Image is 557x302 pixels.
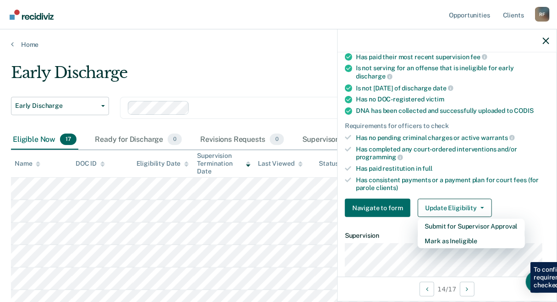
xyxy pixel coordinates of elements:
[418,219,525,234] button: Submit for Supervisor Approval
[356,153,403,161] span: programming
[356,84,549,92] div: Is not [DATE] of discharge
[433,84,453,92] span: date
[338,277,557,301] div: 14 / 17
[514,107,534,114] span: CODIS
[420,282,434,296] button: Previous Opportunity
[258,160,302,168] div: Last Viewed
[356,176,549,192] div: Has consistent payments or a payment plan for court fees (for parole
[10,10,54,20] img: Recidiviz
[11,63,512,89] div: Early Discharge
[356,95,549,103] div: Has no DOC-registered
[11,40,546,49] a: Home
[418,199,492,217] button: Update Eligibility
[345,232,549,240] dt: Supervision
[356,145,549,161] div: Has completed any court-ordered interventions and/or
[460,282,475,296] button: Next Opportunity
[60,134,76,145] span: 17
[356,165,549,173] div: Has paid restitution in
[168,134,182,145] span: 0
[418,234,525,248] button: Mark as Ineligible
[376,184,398,191] span: clients)
[526,271,548,293] div: Open Intercom Messenger
[356,134,549,142] div: Has no pending criminal charges or active
[11,130,78,150] div: Eligible Now
[481,134,515,141] span: warrants
[356,73,393,80] span: discharge
[535,7,550,22] div: R F
[198,130,285,150] div: Revisions Requests
[15,102,98,110] span: Early Discharge
[535,7,550,22] button: Profile dropdown button
[423,165,432,172] span: full
[345,199,414,217] a: Navigate to form link
[300,130,384,150] div: Supervisor Review
[15,160,40,168] div: Name
[270,134,284,145] span: 0
[76,160,105,168] div: DOC ID
[93,130,184,150] div: Ready for Discharge
[197,152,251,175] div: Supervision Termination Date
[471,53,487,61] span: fee
[345,122,549,130] div: Requirements for officers to check
[356,64,549,80] div: Is not serving for an offense that is ineligible for early
[356,107,549,115] div: DNA has been collected and successfully uploaded to
[319,160,339,168] div: Status
[356,53,549,61] div: Has paid their most recent supervision
[426,95,444,103] span: victim
[137,160,189,168] div: Eligibility Date
[345,199,410,217] button: Navigate to form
